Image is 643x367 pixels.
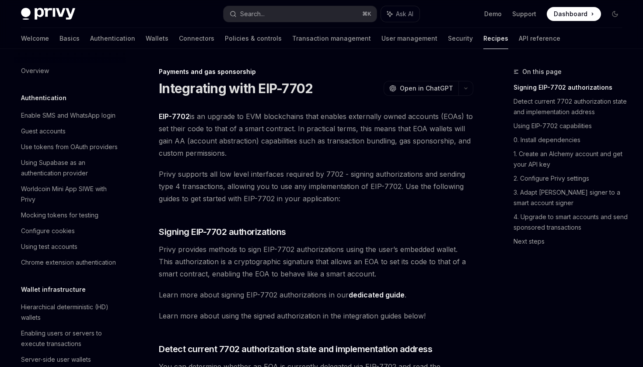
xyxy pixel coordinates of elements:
div: Server-side user wallets [21,354,91,365]
div: Hierarchical deterministic (HD) wallets [21,302,121,323]
span: Open in ChatGPT [400,84,453,93]
a: Dashboard [547,7,601,21]
span: Dashboard [554,10,587,18]
a: Support [512,10,536,18]
div: Search... [240,9,265,19]
div: Payments and gas sponsorship [159,67,473,76]
button: Ask AI [381,6,419,22]
a: 0. Install dependencies [514,133,629,147]
h5: Authentication [21,93,66,103]
a: 2. Configure Privy settings [514,171,629,185]
a: Overview [14,63,126,79]
span: Learn more about using the signed authorization in the integration guides below! [159,310,473,322]
div: Enabling users or servers to execute transactions [21,328,121,349]
a: Welcome [21,28,49,49]
button: Search...⌘K [224,6,376,22]
a: Using EIP-7702 capabilities [514,119,629,133]
a: 4. Upgrade to smart accounts and send sponsored transactions [514,210,629,234]
a: Enable SMS and WhatsApp login [14,108,126,123]
a: Worldcoin Mini App SIWE with Privy [14,181,126,207]
a: Next steps [514,234,629,248]
a: Using test accounts [14,239,126,255]
span: Privy supports all low level interfaces required by 7702 - signing authorizations and sending typ... [159,168,473,205]
a: Detect current 7702 authorization state and implementation address [514,94,629,119]
a: Connectors [179,28,214,49]
a: 1. Create an Alchemy account and get your API key [514,147,629,171]
a: Signing EIP-7702 authorizations [514,80,629,94]
a: Guest accounts [14,123,126,139]
button: Toggle dark mode [608,7,622,21]
a: Transaction management [292,28,371,49]
a: Demo [484,10,502,18]
div: Mocking tokens for testing [21,210,98,220]
div: Enable SMS and WhatsApp login [21,110,115,121]
a: Wallets [146,28,168,49]
div: Using Supabase as an authentication provider [21,157,121,178]
div: Chrome extension authentication [21,257,116,268]
span: ⌘ K [362,10,371,17]
div: Configure cookies [21,226,75,236]
div: Worldcoin Mini App SIWE with Privy [21,184,121,205]
button: Open in ChatGPT [384,81,458,96]
span: Detect current 7702 authorization state and implementation address [159,343,432,355]
a: dedicated guide [349,290,405,300]
a: Policies & controls [225,28,282,49]
a: 3. Adapt [PERSON_NAME] signer to a smart account signer [514,185,629,210]
div: Guest accounts [21,126,66,136]
a: EIP-7702 [159,112,190,121]
span: Ask AI [396,10,413,18]
a: Use tokens from OAuth providers [14,139,126,155]
h1: Integrating with EIP-7702 [159,80,313,96]
a: Mocking tokens for testing [14,207,126,223]
a: Recipes [483,28,508,49]
span: is an upgrade to EVM blockchains that enables externally owned accounts (EOAs) to set their code ... [159,110,473,159]
h5: Wallet infrastructure [21,284,86,295]
a: User management [381,28,437,49]
a: Configure cookies [14,223,126,239]
a: Security [448,28,473,49]
span: Signing EIP-7702 authorizations [159,226,286,238]
a: Using Supabase as an authentication provider [14,155,126,181]
span: On this page [522,66,562,77]
a: Enabling users or servers to execute transactions [14,325,126,352]
div: Overview [21,66,49,76]
div: Use tokens from OAuth providers [21,142,118,152]
a: Authentication [90,28,135,49]
span: Privy provides methods to sign EIP-7702 authorizations using the user’s embedded wallet. This aut... [159,243,473,280]
a: Hierarchical deterministic (HD) wallets [14,299,126,325]
a: Basics [59,28,80,49]
span: Learn more about signing EIP-7702 authorizations in our . [159,289,473,301]
a: Chrome extension authentication [14,255,126,270]
img: dark logo [21,8,75,20]
a: API reference [519,28,560,49]
div: Using test accounts [21,241,77,252]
